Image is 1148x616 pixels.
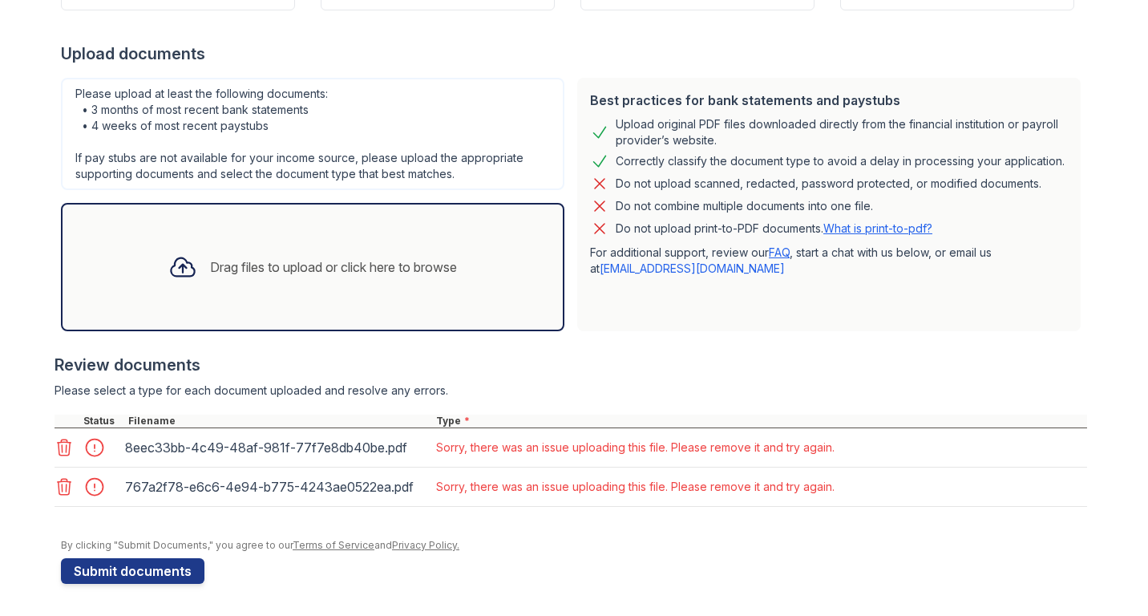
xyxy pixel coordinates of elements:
[600,261,785,275] a: [EMAIL_ADDRESS][DOMAIN_NAME]
[125,415,433,428] div: Filename
[433,415,1087,428] div: Type
[55,354,1087,376] div: Review documents
[436,440,835,456] div: Sorry, there was an issue uploading this file. Please remove it and try again.
[125,474,426,500] div: 767a2f78-e6c6-4e94-b775-4243ae0522ea.pdf
[61,43,1087,65] div: Upload documents
[61,539,1087,552] div: By clicking "Submit Documents," you agree to our and
[436,479,835,495] div: Sorry, there was an issue uploading this file. Please remove it and try again.
[590,91,1068,110] div: Best practices for bank statements and paystubs
[125,435,426,460] div: 8eec33bb-4c49-48af-981f-77f7e8db40be.pdf
[61,78,564,190] div: Please upload at least the following documents: • 3 months of most recent bank statements • 4 wee...
[80,415,125,428] div: Status
[55,383,1087,399] div: Please select a type for each document uploaded and resolve any errors.
[590,245,1068,277] p: For additional support, review our , start a chat with us below, or email us at
[61,558,204,584] button: Submit documents
[293,539,374,551] a: Terms of Service
[616,116,1068,148] div: Upload original PDF files downloaded directly from the financial institution or payroll provider’...
[616,152,1065,171] div: Correctly classify the document type to avoid a delay in processing your application.
[616,174,1041,193] div: Do not upload scanned, redacted, password protected, or modified documents.
[616,221,932,237] p: Do not upload print-to-PDF documents.
[769,245,790,259] a: FAQ
[210,257,457,277] div: Drag files to upload or click here to browse
[392,539,459,551] a: Privacy Policy.
[823,221,932,235] a: What is print-to-pdf?
[616,197,873,216] div: Do not combine multiple documents into one file.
